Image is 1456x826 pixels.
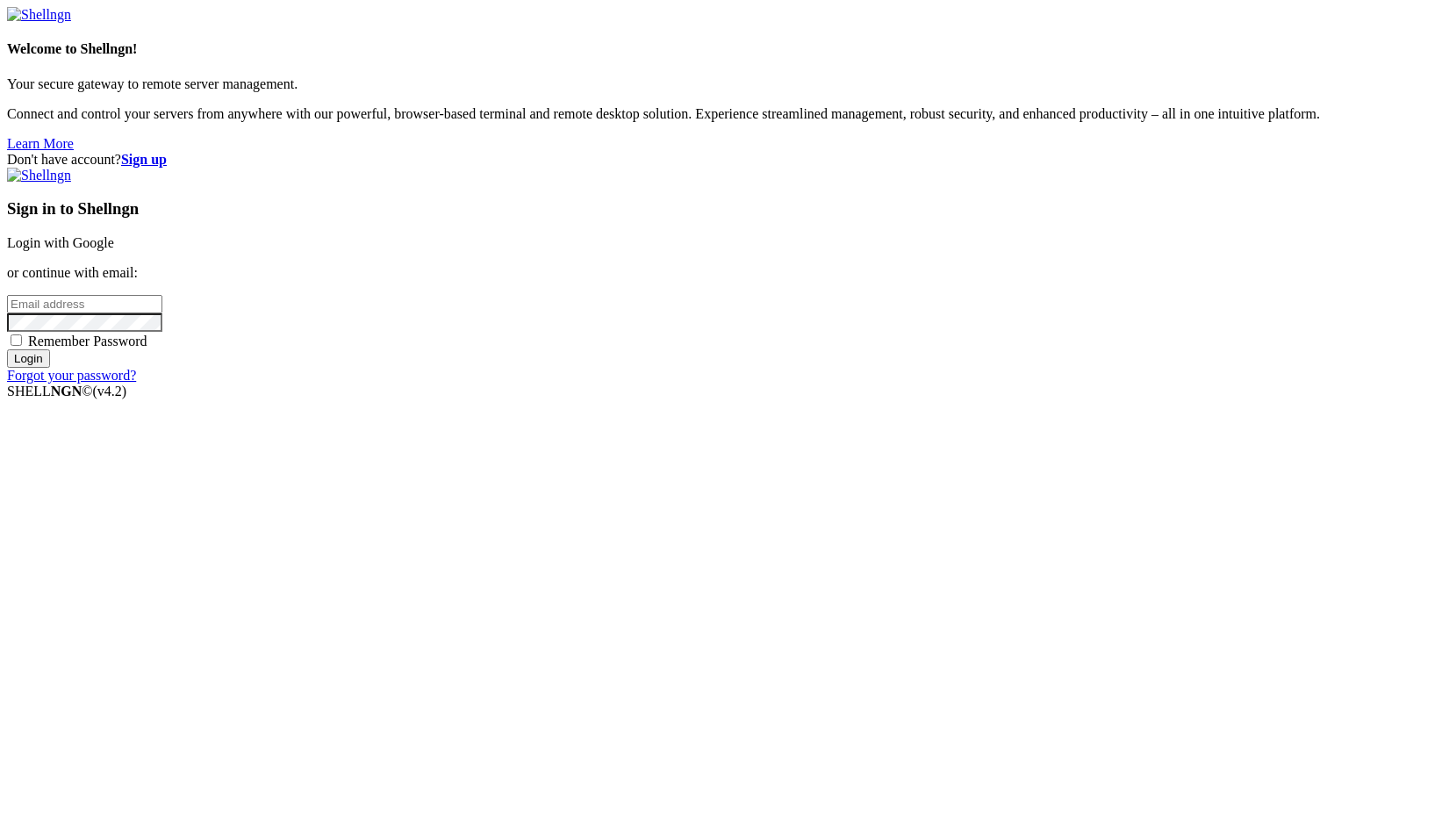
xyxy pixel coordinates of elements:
[7,384,126,399] span: SHELL ©
[93,384,127,399] span: 4.2.0
[7,349,50,368] input: Login
[7,199,1449,219] h3: Sign in to Shellngn
[7,295,162,313] input: Email address
[51,384,82,399] b: NGN
[7,168,71,183] img: Shellngn
[7,76,1449,92] p: Your secure gateway to remote server management.
[7,152,1449,168] div: Don't have account?
[7,235,114,250] a: Login with Google
[7,136,74,151] a: Learn More
[28,334,147,348] span: Remember Password
[7,368,136,383] a: Forgot your password?
[7,106,1449,122] p: Connect and control your servers from anywhere with our powerful, browser-based terminal and remo...
[11,334,22,346] input: Remember Password
[121,152,167,167] a: Sign up
[7,7,71,23] img: Shellngn
[7,41,1449,57] h4: Welcome to Shellngn!
[7,265,1449,281] p: or continue with email:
